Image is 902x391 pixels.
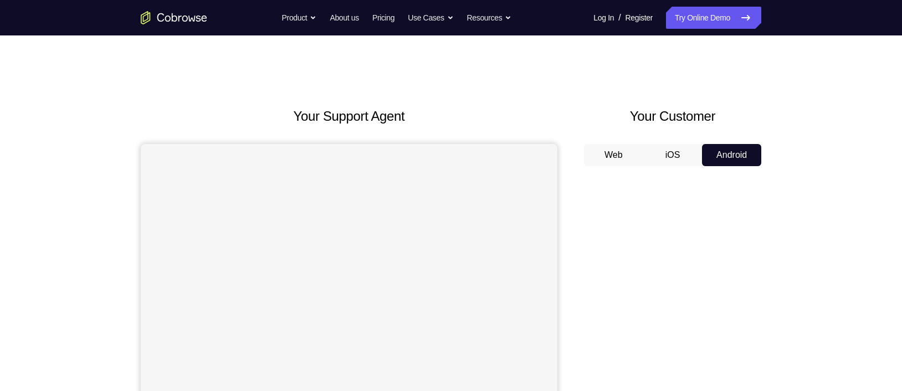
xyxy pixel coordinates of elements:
[626,7,653,29] a: Register
[372,7,394,29] a: Pricing
[282,7,317,29] button: Product
[666,7,761,29] a: Try Online Demo
[467,7,512,29] button: Resources
[141,106,557,126] h2: Your Support Agent
[702,144,761,166] button: Android
[643,144,703,166] button: iOS
[141,11,207,24] a: Go to the home page
[584,106,761,126] h2: Your Customer
[584,144,643,166] button: Web
[618,11,621,24] span: /
[593,7,614,29] a: Log In
[408,7,453,29] button: Use Cases
[330,7,358,29] a: About us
